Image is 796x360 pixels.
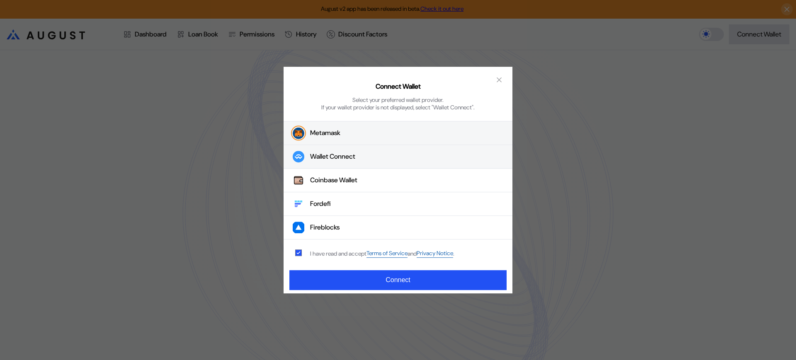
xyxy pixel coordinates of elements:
div: Coinbase Wallet [310,176,357,185]
button: Coinbase WalletCoinbase Wallet [284,169,512,193]
a: Terms of Service [366,250,408,258]
button: Metamask [284,121,512,145]
button: close modal [493,73,506,87]
div: Select your preferred wallet provider. [352,96,444,104]
div: Wallet Connect [310,152,355,161]
div: Fordefi [310,200,331,208]
div: If your wallet provider is not displayed, select "Wallet Connect". [321,104,475,111]
div: Fireblocks [310,223,340,232]
h2: Connect Wallet [376,82,421,91]
button: FordefiFordefi [284,193,512,216]
button: Connect [289,270,507,290]
img: Fireblocks [293,222,304,234]
div: I have read and accept . [310,250,454,258]
img: Coinbase Wallet [293,175,304,186]
img: Fordefi [293,198,304,210]
span: and [408,250,417,257]
a: Privacy Notice [417,250,453,258]
button: Wallet Connect [284,145,512,169]
div: Metamask [310,129,340,138]
button: FireblocksFireblocks [284,216,512,240]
